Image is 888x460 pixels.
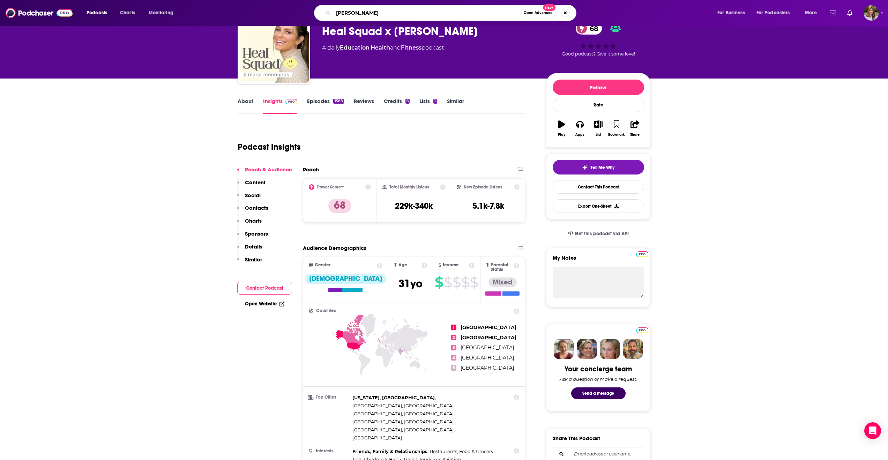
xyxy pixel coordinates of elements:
button: Bookmark [607,116,626,141]
button: Apps [571,116,589,141]
span: New [543,4,555,11]
button: Contacts [237,205,268,217]
span: , [352,447,428,455]
img: Podchaser - Follow, Share and Rate Podcasts [6,6,73,20]
span: , [352,418,455,426]
span: [US_STATE], [GEOGRAPHIC_DATA] [352,395,435,400]
img: Sydney Profile [554,339,574,359]
span: $ [435,277,443,288]
span: Logged in as mmann [864,5,879,21]
span: Good podcast? Give it some love! [562,51,635,57]
button: Open AdvancedNew [521,9,556,17]
div: List [596,133,601,137]
span: and [390,44,401,51]
a: Charts [115,7,139,18]
a: Heal Squad x Maria Menounos [239,13,309,83]
div: Rate [553,98,644,112]
div: 68Good podcast? Give it some love! [546,18,651,61]
p: Sponsors [245,230,268,237]
span: Friends, Family & Relationships [352,448,427,454]
img: Podchaser Pro [285,99,298,104]
div: Open Intercom Messenger [864,422,881,439]
span: 2 [451,335,456,340]
img: Barbara Profile [577,339,597,359]
button: Sponsors [237,230,268,243]
span: [GEOGRAPHIC_DATA], [GEOGRAPHIC_DATA] [352,419,454,424]
span: $ [444,277,452,288]
div: Ask a question or make a request. [560,376,637,382]
a: About [238,98,253,114]
span: [GEOGRAPHIC_DATA] [461,344,514,351]
span: [GEOGRAPHIC_DATA] [461,365,514,371]
button: Reach & Audience [237,166,292,179]
a: Similar [447,98,464,114]
h1: Podcast Insights [238,142,301,152]
div: A daily podcast [322,44,444,52]
h3: Share This Podcast [553,435,600,442]
span: 68 [583,22,602,35]
span: [GEOGRAPHIC_DATA], [GEOGRAPHIC_DATA] [352,403,454,408]
h2: Power Score™ [317,185,344,190]
p: Charts [245,217,262,224]
h3: Interests [309,449,350,453]
span: Monitoring [149,8,173,18]
div: Share [630,133,640,137]
button: Show profile menu [864,5,879,21]
h3: 5.1k-7.8k [472,201,504,211]
span: [GEOGRAPHIC_DATA], [GEOGRAPHIC_DATA] [352,411,454,416]
button: Send a message [571,387,626,399]
a: Fitness [401,44,421,51]
button: List [589,116,607,141]
img: Podchaser Pro [636,327,648,333]
h2: New Episode Listens [464,185,502,190]
span: Tell Me Why [590,165,614,170]
div: Your concierge team [565,365,632,373]
span: More [805,8,817,18]
span: , [430,447,494,455]
div: 1588 [333,99,344,104]
p: Reach & Audience [245,166,292,173]
h2: Total Monthly Listens [389,185,429,190]
label: My Notes [553,254,644,267]
span: 3 [451,345,456,350]
a: 68 [576,22,602,35]
p: 68 [328,199,351,213]
button: Play [553,116,571,141]
button: open menu [752,7,800,18]
span: 5 [451,365,456,371]
button: open menu [712,7,754,18]
a: Pro website [636,326,648,333]
a: Health [371,44,390,51]
button: Details [237,243,262,256]
a: Reviews [354,98,374,114]
h3: 229k-340k [395,201,433,211]
a: Open Website [245,301,284,307]
span: Open Advanced [524,11,553,15]
button: Similar [237,256,262,269]
a: Show notifications dropdown [844,7,855,19]
p: Contacts [245,205,268,211]
div: Apps [575,133,584,137]
span: Income [443,263,459,267]
button: Content [237,179,266,192]
a: Pro website [636,250,648,257]
span: Age [398,263,407,267]
button: tell me why sparkleTell Me Why [553,160,644,175]
button: Share [626,116,644,141]
h2: Audience Demographics [303,245,366,251]
span: , [352,410,455,418]
button: open menu [82,7,116,18]
div: Bookmark [608,133,625,137]
p: Details [245,243,262,250]
button: open menu [144,7,182,18]
button: Contact Podcast [237,282,292,295]
span: [GEOGRAPHIC_DATA] [352,435,402,440]
img: Podchaser Pro [636,251,648,257]
span: Get this podcast via API [575,231,629,237]
span: $ [461,277,469,288]
button: Charts [237,217,262,230]
a: Get this podcast via API [562,225,635,242]
div: [DEMOGRAPHIC_DATA] [305,274,386,284]
span: , [352,426,455,434]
